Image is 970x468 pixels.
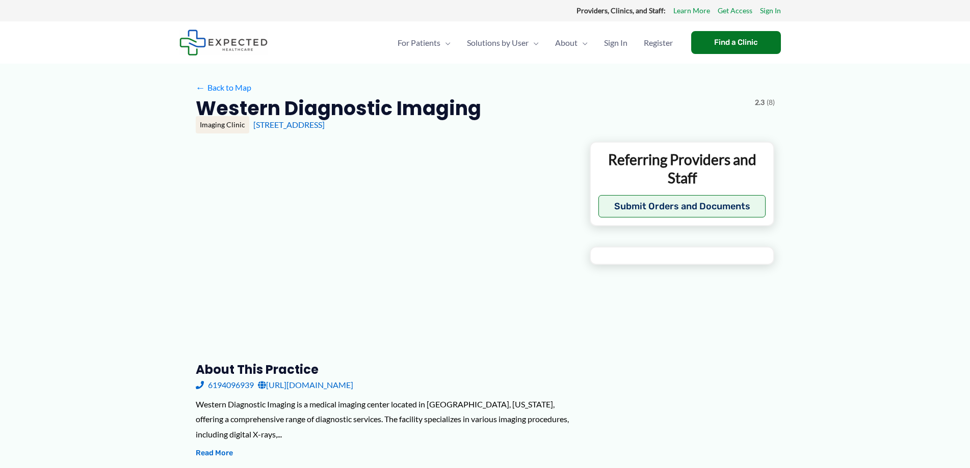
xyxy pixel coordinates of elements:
h3: About this practice [196,362,573,377]
span: About [555,25,578,61]
span: Solutions by User [467,25,529,61]
a: AboutMenu Toggle [547,25,596,61]
h2: Western Diagnostic Imaging [196,96,481,121]
a: For PatientsMenu Toggle [389,25,459,61]
nav: Primary Site Navigation [389,25,681,61]
span: For Patients [398,25,440,61]
span: Sign In [604,25,627,61]
a: [URL][DOMAIN_NAME] [258,377,353,393]
p: Referring Providers and Staff [598,150,766,187]
strong: Providers, Clinics, and Staff: [576,6,666,15]
span: Register [644,25,673,61]
a: Learn More [673,4,710,17]
div: Imaging Clinic [196,116,249,133]
span: 2.3 [755,96,765,109]
span: ← [196,82,205,92]
span: Menu Toggle [578,25,588,61]
a: ←Back to Map [196,80,251,95]
a: Register [636,25,681,61]
button: Read More [196,447,233,459]
a: Find a Clinic [691,31,781,54]
a: Sign In [760,4,781,17]
span: (8) [767,96,775,109]
a: Get Access [718,4,752,17]
span: Menu Toggle [440,25,451,61]
a: [STREET_ADDRESS] [253,120,325,129]
button: Submit Orders and Documents [598,195,766,217]
div: Western Diagnostic Imaging is a medical imaging center located in [GEOGRAPHIC_DATA], [US_STATE], ... [196,397,573,442]
a: Sign In [596,25,636,61]
span: Menu Toggle [529,25,539,61]
a: 6194096939 [196,377,254,393]
img: Expected Healthcare Logo - side, dark font, small [179,30,268,56]
a: Solutions by UserMenu Toggle [459,25,547,61]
